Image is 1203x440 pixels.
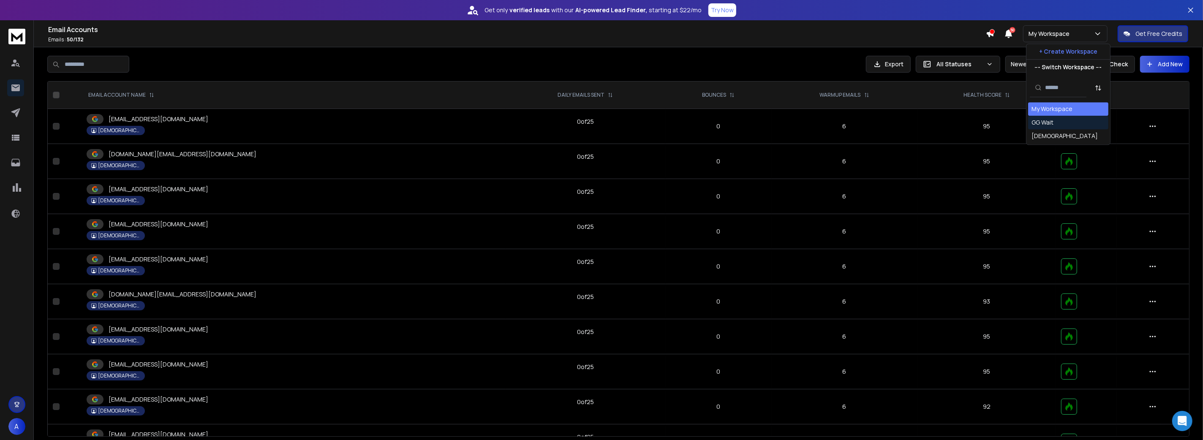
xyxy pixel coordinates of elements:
[772,249,917,284] td: 6
[711,6,734,14] p: Try Now
[1135,30,1182,38] p: Get Free Credits
[866,56,911,73] button: Export
[917,179,1056,214] td: 95
[917,319,1056,354] td: 95
[1005,56,1060,73] button: Newest
[8,418,25,435] button: A
[98,232,140,239] p: [DEMOGRAPHIC_DATA]
[670,262,767,271] p: 0
[772,389,917,424] td: 6
[1090,79,1107,96] button: Sort by Sort A-Z
[109,360,208,369] p: [EMAIL_ADDRESS][DOMAIN_NAME]
[772,354,917,389] td: 6
[577,363,594,371] div: 0 of 25
[772,109,917,144] td: 6
[772,179,917,214] td: 6
[109,220,208,228] p: [EMAIL_ADDRESS][DOMAIN_NAME]
[98,162,140,169] p: [DEMOGRAPHIC_DATA]
[936,60,983,68] p: All Statuses
[109,325,208,334] p: [EMAIL_ADDRESS][DOMAIN_NAME]
[1032,118,1053,127] div: GG Wait
[917,214,1056,249] td: 95
[48,36,986,43] p: Emails :
[670,297,767,306] p: 0
[670,122,767,130] p: 0
[1010,27,1015,33] span: 50
[109,185,208,193] p: [EMAIL_ADDRESS][DOMAIN_NAME]
[98,267,140,274] p: [DEMOGRAPHIC_DATA]
[8,29,25,44] img: logo
[772,284,917,319] td: 6
[98,372,140,379] p: [DEMOGRAPHIC_DATA]
[88,92,154,98] div: EMAIL ACCOUNT NAME
[98,197,140,204] p: [DEMOGRAPHIC_DATA]
[98,337,140,344] p: [DEMOGRAPHIC_DATA]
[917,144,1056,179] td: 95
[67,36,84,43] span: 50 / 132
[708,3,736,17] button: Try Now
[772,214,917,249] td: 6
[670,157,767,166] p: 0
[963,92,1002,98] p: HEALTH SCORE
[577,152,594,161] div: 0 of 25
[48,24,986,35] h1: Email Accounts
[670,192,767,201] p: 0
[1032,105,1072,113] div: My Workspace
[1172,411,1192,431] div: Open Intercom Messenger
[702,92,726,98] p: BOUNCES
[109,115,208,123] p: [EMAIL_ADDRESS][DOMAIN_NAME]
[577,328,594,336] div: 0 of 25
[917,249,1056,284] td: 95
[577,117,594,126] div: 0 of 25
[1140,56,1189,73] button: Add New
[670,367,767,376] p: 0
[558,92,604,98] p: DAILY EMAILS SENT
[577,293,594,301] div: 0 of 25
[577,258,594,266] div: 0 of 25
[1029,30,1073,38] p: My Workspace
[917,354,1056,389] td: 95
[1035,63,1102,71] p: --- Switch Workspace ---
[98,127,140,134] p: [DEMOGRAPHIC_DATA]
[1118,25,1188,42] button: Get Free Credits
[577,223,594,231] div: 0 of 25
[98,407,140,414] p: [DEMOGRAPHIC_DATA]
[670,227,767,236] p: 0
[917,389,1056,424] td: 92
[509,6,550,14] strong: verified leads
[577,187,594,196] div: 0 of 25
[109,430,208,439] p: [EMAIL_ADDRESS][DOMAIN_NAME]
[1039,47,1097,56] p: + Create Workspace
[670,332,767,341] p: 0
[575,6,647,14] strong: AI-powered Lead Finder,
[577,398,594,406] div: 0 of 25
[98,302,140,309] p: [DEMOGRAPHIC_DATA]
[917,109,1056,144] td: 95
[772,319,917,354] td: 6
[1026,44,1110,59] button: + Create Workspace
[109,395,208,404] p: [EMAIL_ADDRESS][DOMAIN_NAME]
[917,284,1056,319] td: 93
[109,290,256,299] p: [DOMAIN_NAME][EMAIL_ADDRESS][DOMAIN_NAME]
[109,255,208,263] p: [EMAIL_ADDRESS][DOMAIN_NAME]
[772,144,917,179] td: 6
[820,92,861,98] p: WARMUP EMAILS
[670,402,767,411] p: 0
[109,150,256,158] p: [DOMAIN_NAME][EMAIL_ADDRESS][DOMAIN_NAME]
[1032,132,1098,140] div: [DEMOGRAPHIC_DATA]
[484,6,702,14] p: Get only with our starting at $22/mo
